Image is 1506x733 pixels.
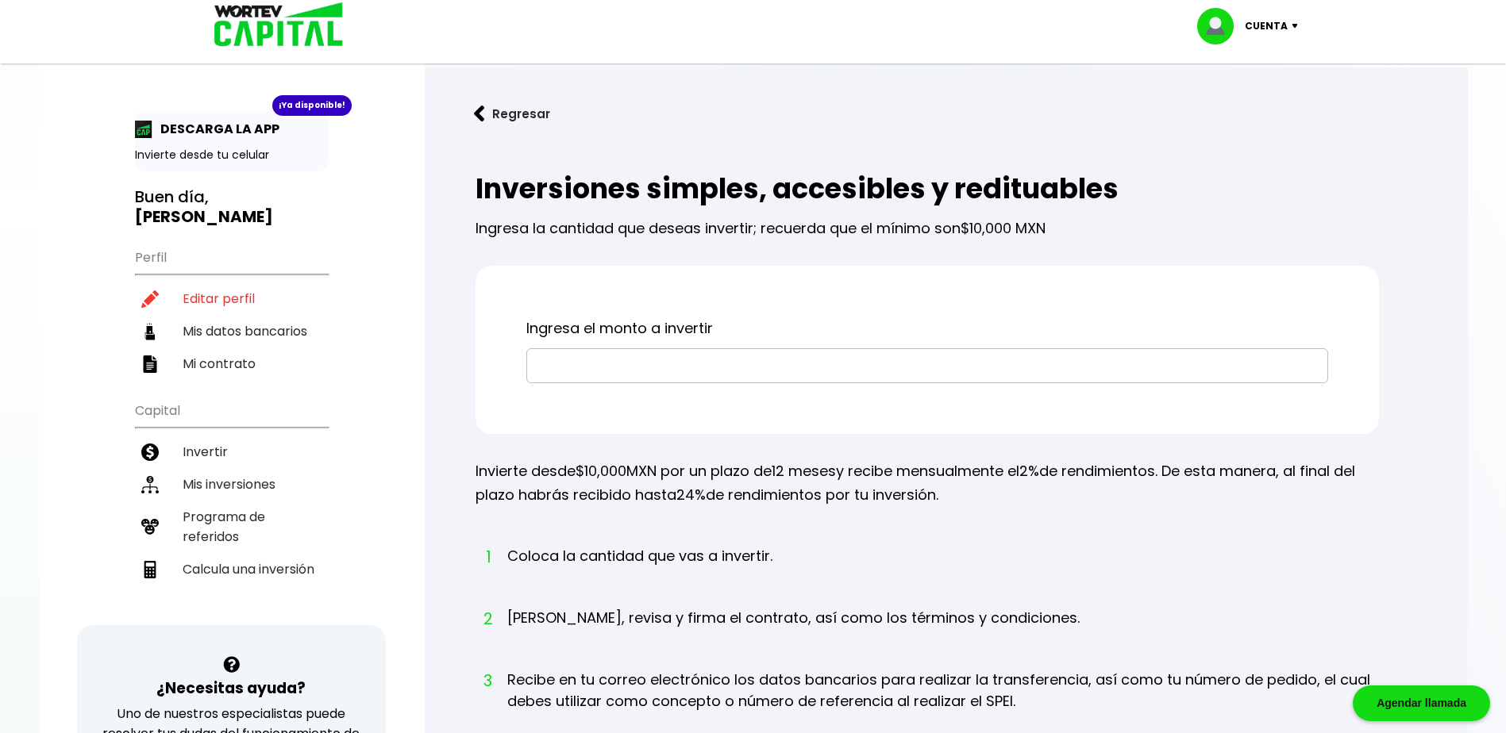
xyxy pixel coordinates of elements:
[135,436,328,468] a: Invertir
[676,485,706,505] span: 24%
[1019,461,1039,481] span: 2%
[507,545,772,597] li: Coloca la cantidad que vas a invertir.
[135,468,328,501] a: Mis inversiones
[772,461,836,481] span: 12 meses
[141,323,159,340] img: datos-icon.10cf9172.svg
[152,119,279,139] p: DESCARGA LA APP
[135,240,328,380] ul: Perfil
[141,561,159,578] img: calculadora-icon.17d418c4.svg
[141,355,159,373] img: contrato-icon.f2db500c.svg
[156,677,306,700] h3: ¿Necesitas ayuda?
[1353,685,1490,721] div: Agendar llamada
[507,607,1080,658] li: [PERSON_NAME], revisa y firma el contrato, así como los términos y condiciones.
[1197,8,1245,44] img: profile-image
[135,347,328,380] a: Mi contrato
[1245,14,1288,38] p: Cuenta
[1288,24,1309,29] img: icon-down
[141,518,159,535] img: recomiendanos-icon.9b8e9327.svg
[474,106,485,122] img: flecha izquierda
[141,290,159,308] img: editar-icon.952d3147.svg
[135,315,328,347] a: Mis datos bancarios
[961,218,1046,238] span: $10,000 MXN
[476,205,1379,240] p: Ingresa la cantidad que deseas invertir; recuerda que el mínimo son
[135,501,328,553] a: Programa de referidos
[450,93,574,135] button: Regresar
[476,173,1379,205] h2: Inversiones simples, accesibles y redituables
[135,121,152,138] img: app-icon
[135,393,328,625] ul: Capital
[483,669,491,693] span: 3
[141,443,159,461] img: invertir-icon.b3b967d7.svg
[135,187,328,227] h3: Buen día,
[483,607,491,631] span: 2
[526,317,1328,340] p: Ingresa el monto a invertir
[476,459,1379,507] p: Invierte desde MXN por un plazo de y recibe mensualmente el de rendimientos. De esta manera, al f...
[576,461,626,481] span: $10,000
[135,205,273,228] b: [PERSON_NAME]
[272,95,352,116] div: ¡Ya disponible!
[483,545,491,569] span: 1
[135,282,328,315] a: Editar perfil
[450,93,1442,135] a: flecha izquierdaRegresar
[135,147,328,163] p: Invierte desde tu celular
[135,553,328,585] a: Calcula una inversión
[141,476,159,493] img: inversiones-icon.6695dc30.svg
